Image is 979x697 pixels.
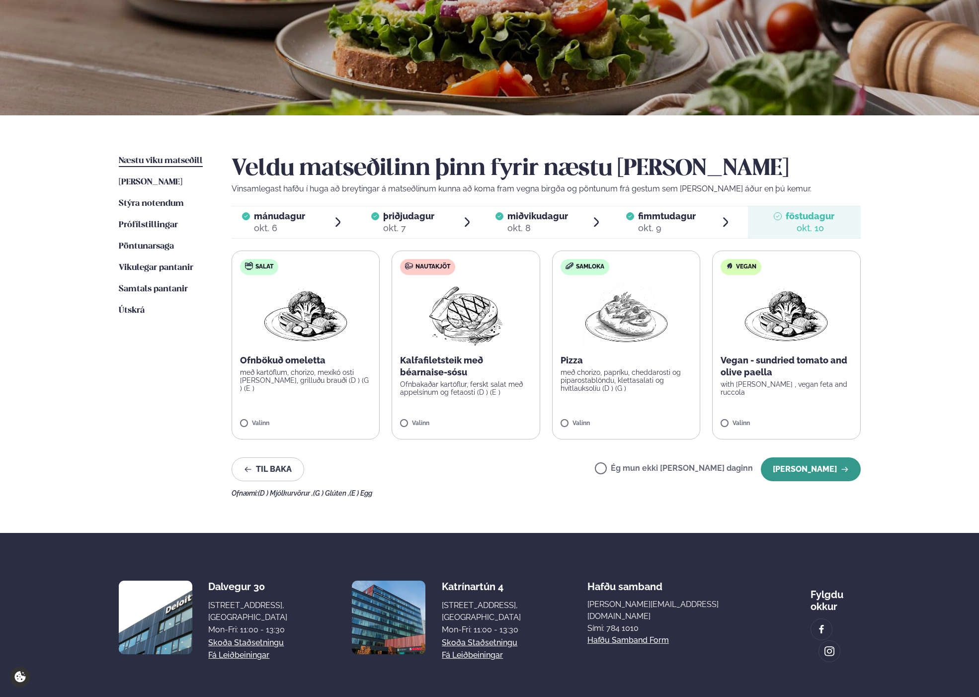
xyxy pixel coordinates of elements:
div: Fylgdu okkur [811,581,861,612]
p: Sími: 784 1010 [587,622,744,634]
div: okt. 10 [786,222,834,234]
img: Beef-Meat.png [422,283,510,347]
h2: Veldu matseðilinn þinn fyrir næstu [PERSON_NAME] [232,155,861,183]
div: okt. 9 [638,222,696,234]
a: Vikulegar pantanir [119,262,193,274]
a: Hafðu samband form [587,634,669,646]
a: Pöntunarsaga [119,241,174,253]
span: Vikulegar pantanir [119,263,193,272]
span: Hafðu samband [587,573,662,593]
span: föstudagur [786,211,834,221]
p: Vinsamlegast hafðu í huga að breytingar á matseðlinum kunna að koma fram vegna birgða og pöntunum... [232,183,861,195]
span: (E ) Egg [349,489,372,497]
a: image alt [819,641,840,662]
span: mánudagur [254,211,305,221]
span: Næstu viku matseðill [119,157,203,165]
a: Fá leiðbeiningar [442,649,503,661]
span: Prófílstillingar [119,221,178,229]
img: image alt [119,581,192,654]
span: Nautakjöt [415,263,450,271]
span: Stýra notendum [119,199,184,208]
span: þriðjudagur [383,211,434,221]
span: [PERSON_NAME] [119,178,182,186]
span: Vegan [736,263,756,271]
a: Skoða staðsetningu [208,637,284,649]
div: Mon-Fri: 11:00 - 13:30 [208,624,287,636]
img: Vegan.svg [726,262,734,270]
a: Fá leiðbeiningar [208,649,269,661]
img: sandwich-new-16px.svg [566,262,573,269]
button: Til baka [232,457,304,481]
img: salad.svg [245,262,253,270]
img: Pizza-Bread.png [582,283,670,347]
img: image alt [824,646,835,657]
a: Útskrá [119,305,145,317]
p: with [PERSON_NAME] , vegan feta and ruccola [721,380,852,396]
p: Vegan - sundried tomato and olive paella [721,354,852,378]
p: með kartöflum, chorizo, mexíkó osti [PERSON_NAME], grilluðu brauði (D ) (G ) (E ) [240,368,372,392]
button: [PERSON_NAME] [761,457,861,481]
div: okt. 6 [254,222,305,234]
a: Cookie settings [10,667,30,687]
a: Samtals pantanir [119,283,188,295]
a: image alt [811,619,832,640]
p: með chorizo, papríku, cheddarosti og piparostablöndu, klettasalati og hvítlauksolíu (D ) (G ) [561,368,692,392]
div: Dalvegur 30 [208,581,287,593]
div: Mon-Fri: 11:00 - 13:30 [442,624,521,636]
div: Ofnæmi: [232,489,861,497]
span: (G ) Glúten , [313,489,349,497]
div: okt. 7 [383,222,434,234]
div: [STREET_ADDRESS], [GEOGRAPHIC_DATA] [208,600,287,623]
img: image alt [352,581,425,654]
div: Katrínartún 4 [442,581,521,593]
span: Pöntunarsaga [119,242,174,251]
span: miðvikudagur [507,211,568,221]
a: [PERSON_NAME] [119,176,182,188]
a: Prófílstillingar [119,219,178,231]
img: image alt [816,624,827,635]
a: Næstu viku matseðill [119,155,203,167]
a: Skoða staðsetningu [442,637,517,649]
a: Stýra notendum [119,198,184,210]
p: Kalfafiletsteik með béarnaise-sósu [400,354,532,378]
a: [PERSON_NAME][EMAIL_ADDRESS][DOMAIN_NAME] [587,599,744,622]
img: Vegan.png [262,283,349,347]
p: Ofnbakaðar kartöflur, ferskt salat með appelsínum og fetaosti (D ) (E ) [400,380,532,396]
span: Samloka [576,263,604,271]
span: fimmtudagur [638,211,696,221]
span: (D ) Mjólkurvörur , [258,489,313,497]
div: [STREET_ADDRESS], [GEOGRAPHIC_DATA] [442,600,521,623]
img: Vegan.png [742,283,830,347]
span: Útskrá [119,306,145,315]
p: Pizza [561,354,692,366]
img: beef.svg [405,262,413,270]
div: okt. 8 [507,222,568,234]
span: Samtals pantanir [119,285,188,293]
p: Ofnbökuð omeletta [240,354,372,366]
span: Salat [255,263,273,271]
